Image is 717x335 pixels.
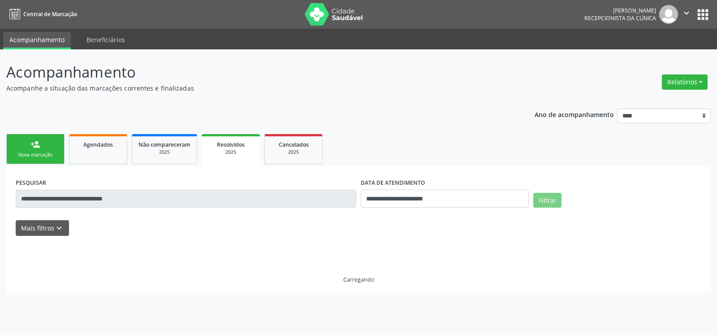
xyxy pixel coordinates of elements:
[695,7,711,22] button: apps
[6,7,77,22] a: Central de Marcação
[535,109,614,120] p: Ano de acompanhamento
[584,14,656,22] span: Recepcionista da clínica
[16,220,69,236] button: Mais filtroskeyboard_arrow_down
[662,74,708,90] button: Relatórios
[138,149,190,156] div: 2025
[361,176,425,190] label: DATA DE ATENDIMENTO
[659,5,678,24] img: img
[138,141,190,148] span: Não compareceram
[6,83,499,93] p: Acompanhe a situação das marcações correntes e finalizadas
[279,141,309,148] span: Cancelados
[217,141,245,148] span: Resolvidos
[584,7,656,14] div: [PERSON_NAME]
[16,176,46,190] label: PESQUISAR
[682,8,691,18] i: 
[54,223,64,233] i: keyboard_arrow_down
[271,149,316,156] div: 2025
[208,149,254,156] div: 2025
[678,5,695,24] button: 
[30,139,40,149] div: person_add
[343,276,374,283] div: Carregando
[533,193,562,208] button: Filtrar
[83,141,113,148] span: Agendados
[6,61,499,83] p: Acompanhamento
[23,10,77,18] span: Central de Marcação
[3,32,71,49] a: Acompanhamento
[13,152,58,158] div: Nova marcação
[80,32,131,48] a: Beneficiários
